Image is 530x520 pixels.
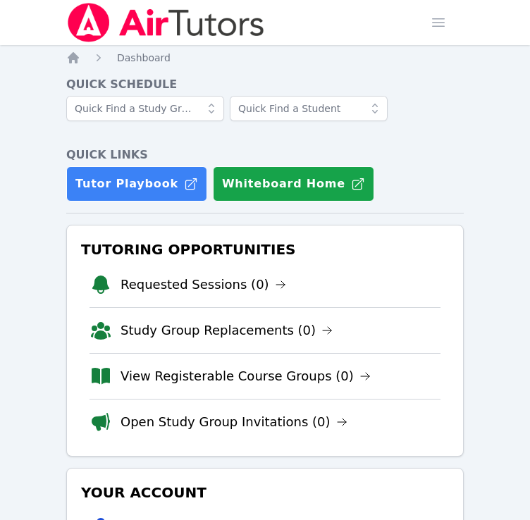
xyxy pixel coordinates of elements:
[66,3,266,42] img: Air Tutors
[78,480,452,505] h3: Your Account
[117,52,171,63] span: Dashboard
[117,51,171,65] a: Dashboard
[66,76,464,93] h4: Quick Schedule
[66,147,464,163] h4: Quick Links
[121,321,333,340] a: Study Group Replacements (0)
[213,166,374,202] button: Whiteboard Home
[66,51,464,65] nav: Breadcrumb
[66,96,224,121] input: Quick Find a Study Group
[121,366,371,386] a: View Registerable Course Groups (0)
[66,166,207,202] a: Tutor Playbook
[121,412,347,432] a: Open Study Group Invitations (0)
[121,275,286,295] a: Requested Sessions (0)
[230,96,388,121] input: Quick Find a Student
[78,237,452,262] h3: Tutoring Opportunities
